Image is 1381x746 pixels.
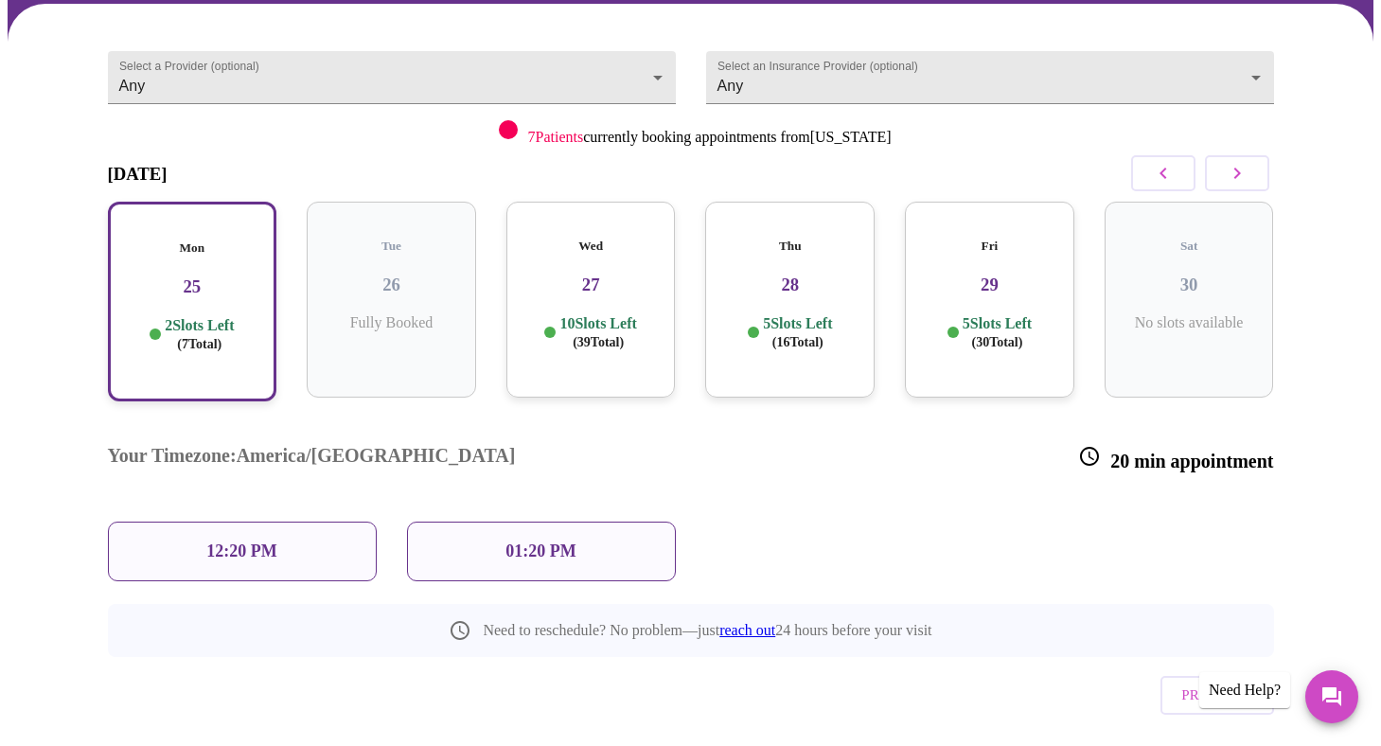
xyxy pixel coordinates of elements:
[125,276,260,297] h3: 25
[1120,239,1259,254] h5: Sat
[1199,672,1290,708] div: Need Help?
[522,275,661,295] h3: 27
[527,129,891,146] p: currently booking appointments from [US_STATE]
[125,240,260,256] h5: Mon
[719,622,775,638] a: reach out
[920,275,1059,295] h3: 29
[720,239,859,254] h5: Thu
[505,542,575,561] p: 01:20 PM
[322,239,461,254] h5: Tue
[522,239,661,254] h5: Wed
[963,314,1032,351] p: 5 Slots Left
[483,622,931,639] p: Need to reschedule? No problem—just 24 hours before your visit
[1078,445,1273,472] h3: 20 min appointment
[108,164,168,185] h3: [DATE]
[108,445,516,472] h3: Your Timezone: America/[GEOGRAPHIC_DATA]
[206,542,276,561] p: 12:20 PM
[527,129,583,145] span: 7 Patients
[1181,683,1252,707] span: Previous
[322,275,461,295] h3: 26
[108,51,676,104] div: Any
[1160,676,1273,714] button: Previous
[971,335,1022,349] span: ( 30 Total)
[920,239,1059,254] h5: Fri
[573,335,624,349] span: ( 39 Total)
[720,275,859,295] h3: 28
[322,314,461,331] p: Fully Booked
[1120,275,1259,295] h3: 30
[165,316,234,353] p: 2 Slots Left
[706,51,1274,104] div: Any
[559,314,636,351] p: 10 Slots Left
[177,337,221,351] span: ( 7 Total)
[763,314,832,351] p: 5 Slots Left
[1120,314,1259,331] p: No slots available
[1305,670,1358,723] button: Messages
[772,335,823,349] span: ( 16 Total)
